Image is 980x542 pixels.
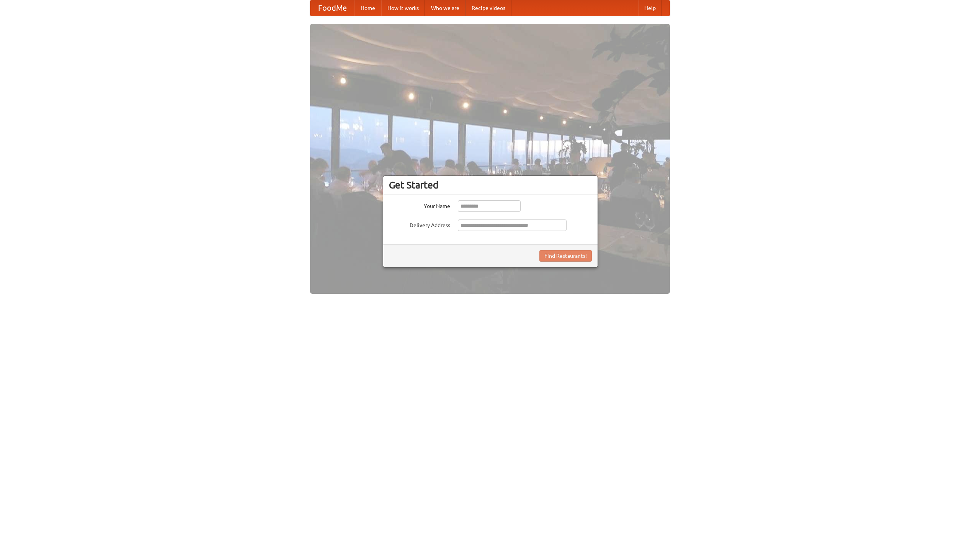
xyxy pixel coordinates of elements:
a: Who we are [425,0,465,16]
a: Recipe videos [465,0,511,16]
button: Find Restaurants! [539,250,592,262]
label: Your Name [389,200,450,210]
a: Help [638,0,662,16]
a: Home [354,0,381,16]
a: How it works [381,0,425,16]
a: FoodMe [310,0,354,16]
label: Delivery Address [389,219,450,229]
h3: Get Started [389,179,592,191]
